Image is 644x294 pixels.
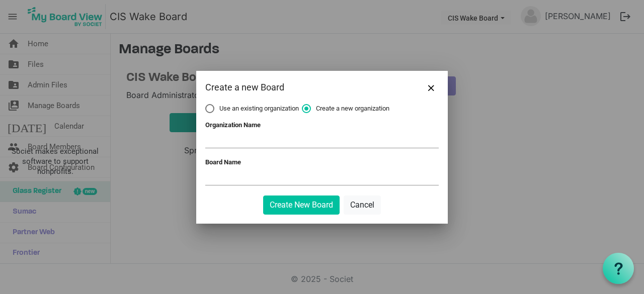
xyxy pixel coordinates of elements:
div: Create a new Board [205,80,392,95]
button: Create New Board [263,195,340,215]
label: Board Name [205,158,241,166]
button: Close [424,80,439,95]
label: Organization Name [205,121,261,129]
span: Create a new organization [302,104,389,113]
button: Cancel [344,195,381,215]
span: Use an existing organization [205,104,299,113]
